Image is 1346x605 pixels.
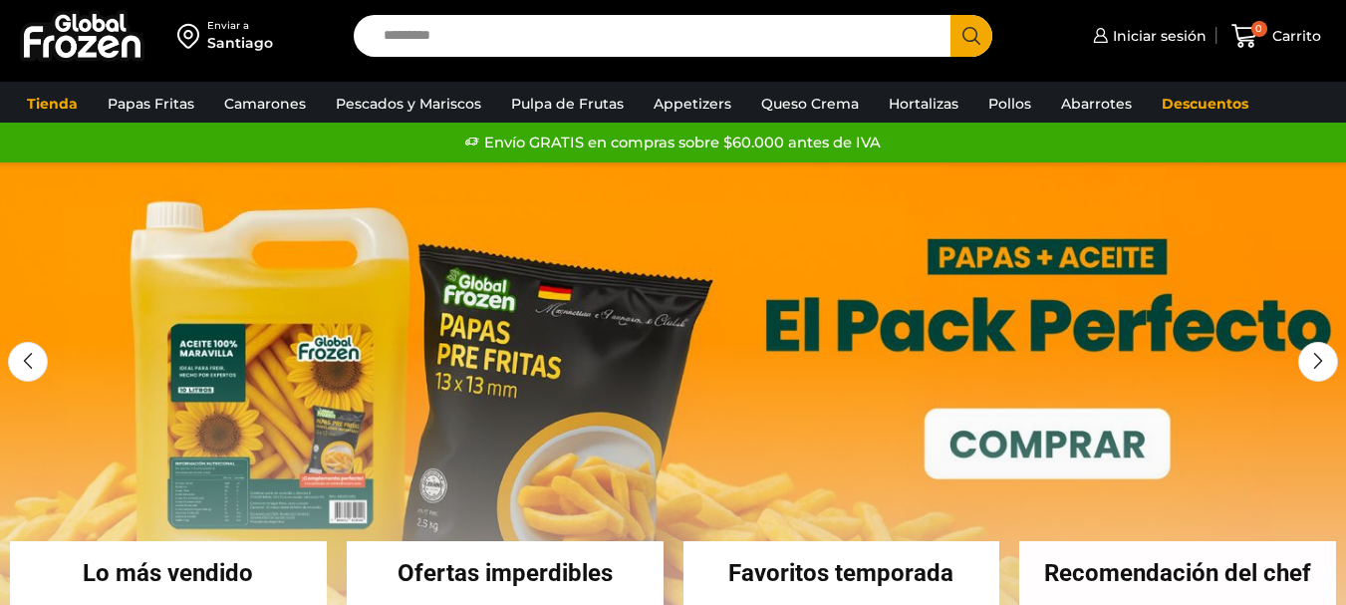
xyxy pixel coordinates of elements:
h2: Recomendación del chef [1019,561,1336,585]
span: 0 [1251,21,1267,37]
div: Santiago [207,33,273,53]
a: Pescados y Mariscos [326,85,491,123]
img: address-field-icon.svg [177,19,207,53]
a: Tienda [17,85,88,123]
a: Camarones [214,85,316,123]
a: Iniciar sesión [1088,16,1207,56]
button: Search button [950,15,992,57]
a: Descuentos [1152,85,1258,123]
span: Iniciar sesión [1108,26,1207,46]
h2: Lo más vendido [10,561,327,585]
a: Queso Crema [751,85,869,123]
div: Previous slide [8,342,48,382]
a: 0 Carrito [1226,13,1326,60]
h2: Favoritos temporada [683,561,1000,585]
div: Next slide [1298,342,1338,382]
div: Enviar a [207,19,273,33]
span: Carrito [1267,26,1321,46]
a: Pollos [978,85,1041,123]
a: Papas Fritas [98,85,204,123]
a: Hortalizas [879,85,968,123]
a: Appetizers [644,85,741,123]
a: Abarrotes [1051,85,1142,123]
h2: Ofertas imperdibles [347,561,664,585]
a: Pulpa de Frutas [501,85,634,123]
